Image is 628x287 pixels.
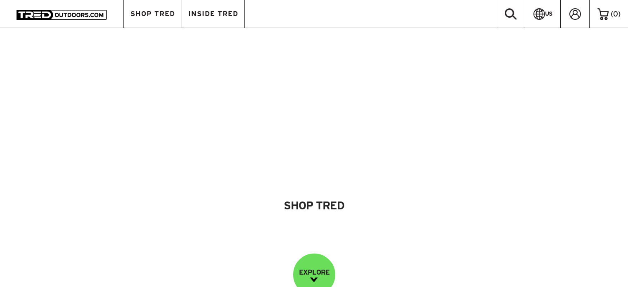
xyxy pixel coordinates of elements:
a: Shop Tred [255,190,373,221]
span: SHOP TRED [130,10,175,17]
img: TRED Outdoors America [17,10,107,20]
span: INSIDE TRED [188,10,238,17]
span: ( ) [611,10,621,18]
span: 0 [613,10,618,18]
img: down-image [310,278,318,282]
img: cart-icon [597,8,609,20]
img: banner-title [87,131,541,157]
